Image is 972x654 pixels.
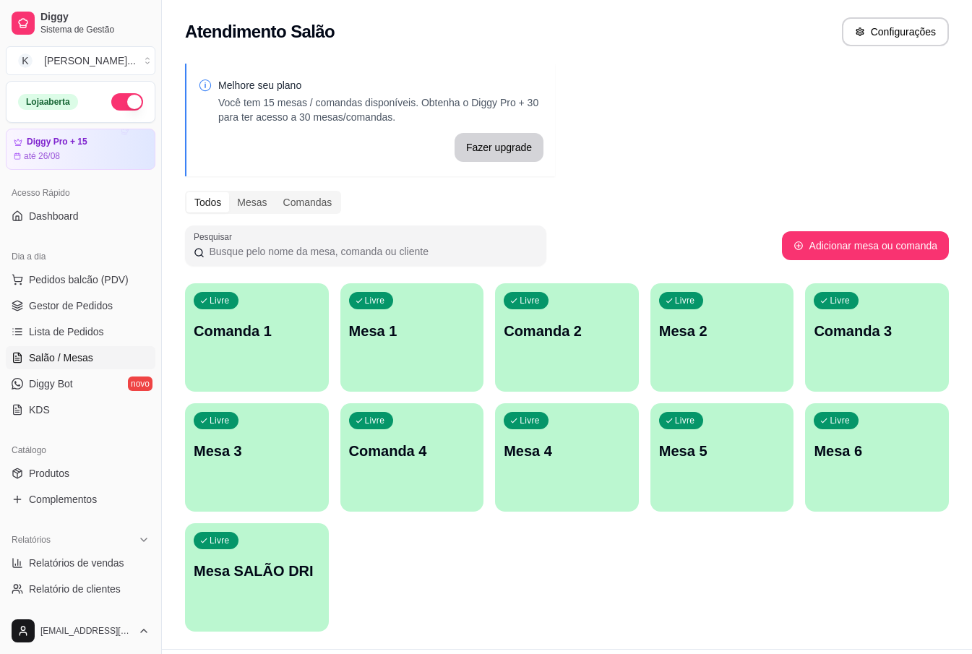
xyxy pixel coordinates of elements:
[44,53,136,68] div: [PERSON_NAME] ...
[205,244,538,259] input: Pesquisar
[6,129,155,170] a: Diggy Pro + 15até 26/08
[18,94,78,110] div: Loja aberta
[349,441,476,461] p: Comanda 4
[504,321,630,341] p: Comanda 2
[275,192,340,212] div: Comandas
[6,372,155,395] a: Diggy Botnovo
[650,283,794,392] button: LivreMesa 2
[365,415,385,426] p: Livre
[455,133,543,162] button: Fazer upgrade
[29,350,93,365] span: Salão / Mesas
[6,268,155,291] button: Pedidos balcão (PDV)
[24,150,60,162] article: até 26/08
[6,294,155,317] a: Gestor de Pedidos
[29,324,104,339] span: Lista de Pedidos
[520,415,540,426] p: Livre
[365,295,385,306] p: Livre
[194,231,237,243] label: Pesquisar
[805,283,949,392] button: LivreComanda 3
[40,24,150,35] span: Sistema de Gestão
[340,283,484,392] button: LivreMesa 1
[29,403,50,417] span: KDS
[495,283,639,392] button: LivreComanda 2
[29,582,121,596] span: Relatório de clientes
[6,488,155,511] a: Complementos
[194,441,320,461] p: Mesa 3
[185,283,329,392] button: LivreComanda 1
[185,403,329,512] button: LivreMesa 3
[659,441,786,461] p: Mesa 5
[185,523,329,632] button: LivreMesa SALÃO DRI
[29,466,69,481] span: Produtos
[504,441,630,461] p: Mesa 4
[6,603,155,627] a: Relatório de mesas
[6,346,155,369] a: Salão / Mesas
[6,614,155,648] button: [EMAIL_ADDRESS][DOMAIN_NAME]
[29,492,97,507] span: Complementos
[194,561,320,581] p: Mesa SALÃO DRI
[6,398,155,421] a: KDS
[18,53,33,68] span: K
[659,321,786,341] p: Mesa 2
[186,192,229,212] div: Todos
[29,272,129,287] span: Pedidos balcão (PDV)
[805,403,949,512] button: LivreMesa 6
[229,192,275,212] div: Mesas
[814,321,940,341] p: Comanda 3
[218,95,543,124] p: Você tem 15 mesas / comandas disponíveis. Obtenha o Diggy Pro + 30 para ter acesso a 30 mesas/com...
[111,93,143,111] button: Alterar Status
[6,6,155,40] a: DiggySistema de Gestão
[29,298,113,313] span: Gestor de Pedidos
[782,231,949,260] button: Adicionar mesa ou comanda
[830,415,850,426] p: Livre
[520,295,540,306] p: Livre
[40,11,150,24] span: Diggy
[27,137,87,147] article: Diggy Pro + 15
[40,625,132,637] span: [EMAIL_ADDRESS][DOMAIN_NAME]
[6,320,155,343] a: Lista de Pedidos
[650,403,794,512] button: LivreMesa 5
[210,535,230,546] p: Livre
[830,295,850,306] p: Livre
[29,209,79,223] span: Dashboard
[6,577,155,601] a: Relatório de clientes
[210,415,230,426] p: Livre
[210,295,230,306] p: Livre
[29,377,73,391] span: Diggy Bot
[349,321,476,341] p: Mesa 1
[340,403,484,512] button: LivreComanda 4
[218,78,543,92] p: Melhore seu plano
[29,556,124,570] span: Relatórios de vendas
[6,46,155,75] button: Select a team
[194,321,320,341] p: Comanda 1
[6,439,155,462] div: Catálogo
[675,415,695,426] p: Livre
[6,205,155,228] a: Dashboard
[12,534,51,546] span: Relatórios
[6,462,155,485] a: Produtos
[842,17,949,46] button: Configurações
[185,20,335,43] h2: Atendimento Salão
[6,181,155,205] div: Acesso Rápido
[814,441,940,461] p: Mesa 6
[6,245,155,268] div: Dia a dia
[6,551,155,575] a: Relatórios de vendas
[495,403,639,512] button: LivreMesa 4
[675,295,695,306] p: Livre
